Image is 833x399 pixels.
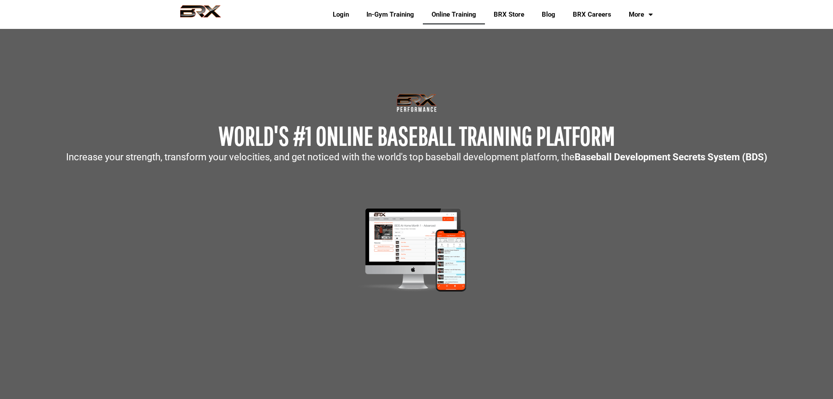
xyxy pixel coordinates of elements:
[564,4,620,25] a: BRX Careers
[324,4,358,25] a: Login
[533,4,564,25] a: Blog
[219,120,615,151] span: WORLD'S #1 ONLINE BASEBALL TRAINING PLATFORM
[575,152,767,162] strong: Baseball Development Secrets System (BDS)
[4,152,829,162] p: Increase your strength, transform your velocities, and get noticed with the world's top baseball ...
[423,4,485,25] a: Online Training
[485,4,533,25] a: BRX Store
[347,206,486,294] img: Mockup-2-large
[317,4,662,25] div: Navigation Menu
[620,4,662,25] a: More
[172,5,229,24] img: BRX Performance
[358,4,423,25] a: In-Gym Training
[395,92,438,114] img: Transparent-Black-BRX-Logo-White-Performance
